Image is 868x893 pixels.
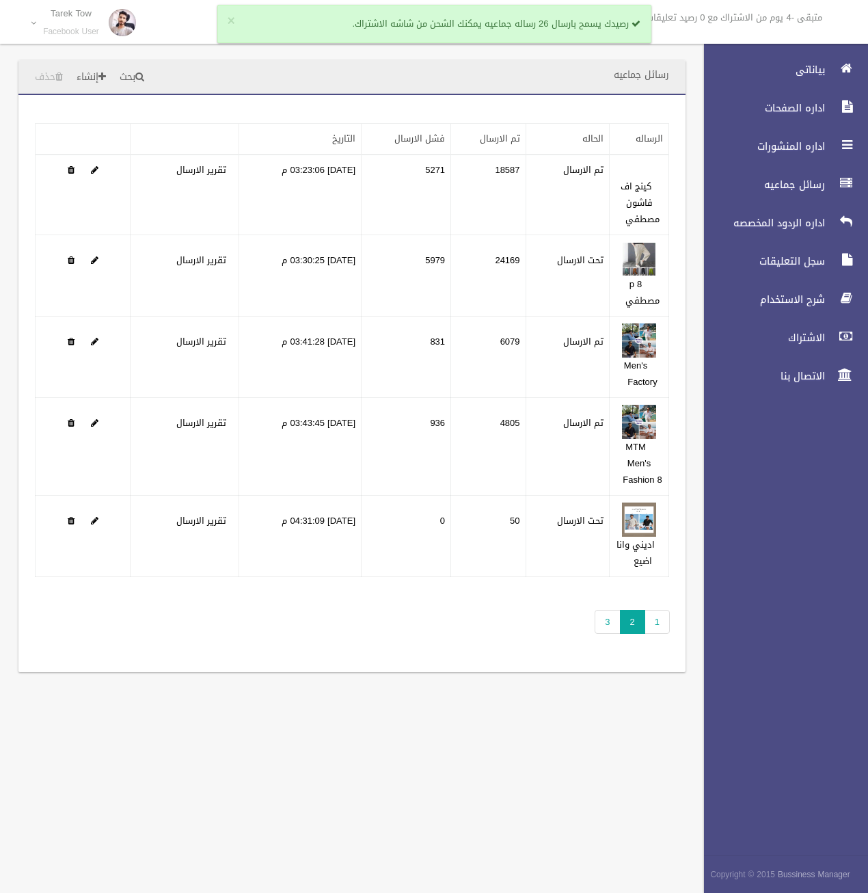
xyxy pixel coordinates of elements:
td: 5979 [362,235,451,317]
a: سجل التعليقات [692,246,868,276]
span: اداره المنشورات [692,139,829,153]
a: الاشتراك [692,323,868,353]
a: p 8 مصطفي [625,276,660,309]
div: رصيدك يسمح بارسال 26 رساله جماعيه يمكنك الشحن من شاشه الاشتراك. [217,5,651,43]
a: Edit [622,512,656,529]
a: تم الارسال [480,130,520,147]
a: تقرير الارسال [176,333,226,350]
th: الحاله [526,124,609,155]
a: التاريخ [332,130,355,147]
header: رسائل جماعيه [597,62,686,88]
td: 24169 [451,235,526,317]
span: الاتصال بنا [692,369,829,383]
a: MTM Men's Fashion 8 [623,438,662,488]
label: تم الارسال [563,162,603,178]
a: Edit [622,333,656,350]
td: 50 [451,496,526,577]
a: Edit [622,414,656,431]
td: 0 [362,496,451,577]
a: Edit [91,161,98,178]
a: بياناتى [692,55,868,85]
td: [DATE] 03:43:45 م [239,398,361,496]
a: Edit [91,414,98,431]
a: تقرير الارسال [176,161,226,178]
small: Facebook User [43,27,99,37]
td: 6079 [451,317,526,398]
img: 638913913726292311.png [622,503,656,537]
td: 4805 [451,398,526,496]
strong: Bussiness Manager [778,867,850,882]
a: تقرير الارسال [176,512,226,529]
td: [DATE] 03:23:06 م [239,155,361,235]
a: اديني وانا اضيع [616,536,655,570]
a: فشل الارسال [394,130,445,147]
label: تم الارسال [563,415,603,431]
a: Edit [91,512,98,529]
a: رسائل جماعيه [692,170,868,200]
a: تقرير الارسال [176,252,226,269]
span: Copyright © 2015 [710,867,775,882]
td: 831 [362,317,451,398]
label: تحت الارسال [557,513,603,529]
a: 1 [645,610,670,634]
a: كينج اف فاشون مصطفي [621,178,660,228]
span: اداره الصفحات [692,101,829,115]
a: اداره الصفحات [692,93,868,123]
a: Men's Factory [624,357,657,390]
td: [DATE] 03:41:28 م [239,317,361,398]
th: الرساله [610,124,669,155]
a: إنشاء [71,65,111,90]
a: Edit [91,252,98,269]
td: 5271 [362,155,451,235]
a: اداره الردود المخصصه [692,208,868,238]
td: [DATE] 03:30:25 م [239,235,361,317]
a: 3 [595,610,620,634]
a: Edit [91,333,98,350]
span: رسائل جماعيه [692,178,829,191]
span: 2 [620,610,645,634]
a: اداره المنشورات [692,131,868,161]
button: × [228,14,235,28]
img: 638913007209205898.jpg [622,242,656,276]
p: Tarek Tow [43,8,99,18]
img: 638913014659857971.png [622,405,656,439]
label: تحت الارسال [557,252,603,269]
td: [DATE] 04:31:09 م [239,496,361,577]
a: بحث [114,65,150,90]
span: بياناتى [692,63,829,77]
a: Edit [622,252,656,269]
span: شرح الاستخدام [692,293,829,306]
td: 18587 [451,155,526,235]
span: اداره الردود المخصصه [692,216,829,230]
a: الاتصال بنا [692,361,868,391]
span: سجل التعليقات [692,254,829,268]
span: الاشتراك [692,331,829,345]
a: شرح الاستخدام [692,284,868,315]
label: تم الارسال [563,334,603,350]
td: 936 [362,398,451,496]
a: تقرير الارسال [176,414,226,431]
img: 638913014214313359.png [622,323,656,358]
